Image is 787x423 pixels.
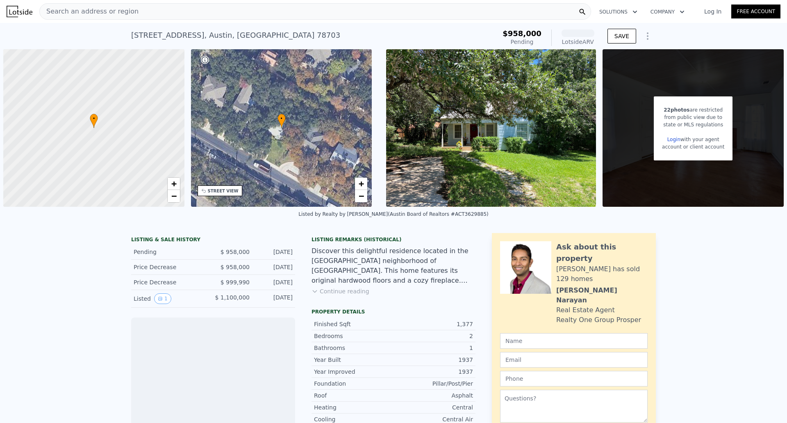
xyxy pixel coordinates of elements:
[393,368,473,376] div: 1937
[131,30,340,41] div: [STREET_ADDRESS] , Austin , [GEOGRAPHIC_DATA] 78703
[312,246,475,286] div: Discover this delightful residence located in the [GEOGRAPHIC_DATA] neighborhood of [GEOGRAPHIC_D...
[500,371,648,386] input: Phone
[256,293,293,304] div: [DATE]
[386,49,596,207] img: Sale: 154624314 Parcel: 99584486
[393,356,473,364] div: 1937
[562,38,594,46] div: Lotside ARV
[500,352,648,368] input: Email
[556,305,615,315] div: Real Estate Agent
[556,241,648,264] div: Ask about this property
[662,114,724,121] div: from public view due to
[90,114,98,128] div: •
[393,380,473,388] div: Pillar/Post/Pier
[664,107,689,113] span: 22 photos
[694,7,731,16] a: Log In
[667,137,680,142] a: Login
[393,391,473,400] div: Asphalt
[215,294,250,301] span: $ 1,100,000
[221,249,250,255] span: $ 958,000
[277,115,286,122] span: •
[503,38,541,46] div: Pending
[314,403,393,412] div: Heating
[639,28,656,44] button: Show Options
[500,333,648,349] input: Name
[171,191,176,201] span: −
[355,178,367,190] a: Zoom in
[607,29,636,43] button: SAVE
[393,332,473,340] div: 2
[393,344,473,352] div: 1
[644,5,691,19] button: Company
[312,287,369,295] button: Continue reading
[314,380,393,388] div: Foundation
[134,278,207,286] div: Price Decrease
[314,332,393,340] div: Bedrooms
[7,6,32,17] img: Lotside
[312,236,475,243] div: Listing Remarks (Historical)
[355,190,367,202] a: Zoom out
[556,264,648,284] div: [PERSON_NAME] has sold 129 homes
[256,263,293,271] div: [DATE]
[393,320,473,328] div: 1,377
[277,114,286,128] div: •
[359,191,364,201] span: −
[662,143,724,151] div: account or client account
[731,5,780,18] a: Free Account
[171,178,176,189] span: +
[312,309,475,315] div: Property details
[40,7,139,16] span: Search an address or region
[662,106,724,114] div: are restricted
[221,279,250,286] span: $ 999,990
[503,29,541,38] span: $958,000
[168,178,180,190] a: Zoom in
[298,211,489,217] div: Listed by Realty by [PERSON_NAME] (Austin Board of Realtors #ACT3629885)
[314,320,393,328] div: Finished Sqft
[134,263,207,271] div: Price Decrease
[208,188,239,194] div: STREET VIEW
[393,403,473,412] div: Central
[314,356,393,364] div: Year Built
[359,178,364,189] span: +
[256,248,293,256] div: [DATE]
[680,137,719,142] span: with your agent
[593,5,644,19] button: Solutions
[314,391,393,400] div: Roof
[256,278,293,286] div: [DATE]
[90,115,98,122] span: •
[168,190,180,202] a: Zoom out
[131,236,295,245] div: LISTING & SALE HISTORY
[154,293,171,304] button: View historical data
[134,248,207,256] div: Pending
[314,368,393,376] div: Year Improved
[134,293,207,304] div: Listed
[556,286,648,305] div: [PERSON_NAME] Narayan
[314,344,393,352] div: Bathrooms
[556,315,641,325] div: Realty One Group Prosper
[662,121,724,128] div: state or MLS regulations
[221,264,250,270] span: $ 958,000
